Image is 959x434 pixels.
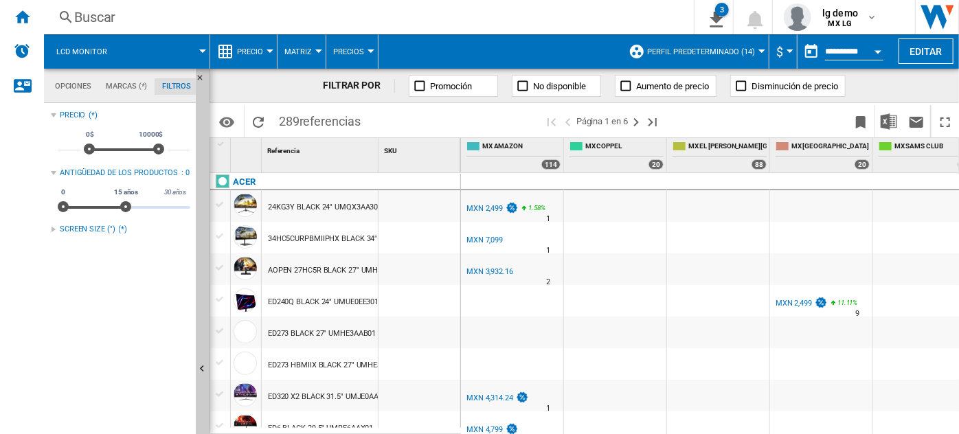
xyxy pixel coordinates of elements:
[776,34,790,69] button: $
[847,105,875,137] button: Marcar este reporte
[828,19,853,28] b: MX LG
[527,202,535,218] i: %
[648,159,664,170] div: 20 offers sold by MX COPPEL
[333,34,371,69] button: Precios
[59,187,67,198] span: 0
[855,307,859,321] div: Tiempo de entrega : 9 días
[264,138,378,159] div: Referencia Sort None
[533,81,586,91] span: No disponible
[670,138,769,172] div: MX EL [PERSON_NAME][GEOGRAPHIC_DATA][PERSON_NAME] 88 offers sold by MX EL PALACIO DE HIERRO
[798,38,825,65] button: md-calendar
[774,297,828,310] div: MXN 2,499
[899,38,954,64] button: Editar
[245,105,272,137] button: Recargar
[272,105,368,134] span: 289
[268,350,405,381] div: ED273 HBMIIX BLACK 27" UMHE3AAH03
[213,109,240,134] button: Opciones
[60,110,85,121] div: Precio
[773,138,872,172] div: MX [GEOGRAPHIC_DATA] 20 offers sold by MX LIVERPOOL
[881,113,897,130] img: excel-24x24.png
[464,233,503,247] div: MXN 7,099
[466,425,503,434] div: MXN 4,799
[466,236,503,244] div: MXN 7,099
[837,299,853,306] span: 11.11
[196,69,212,93] button: Ocultar
[464,265,513,279] div: MXN 3,932.16
[264,138,378,159] div: Sort None
[636,81,709,91] span: Aumento de precio
[512,75,601,97] button: No disponible
[822,6,858,20] span: lg demo
[543,105,560,137] button: Primera página
[784,3,811,31] img: profile.jpg
[384,147,397,155] span: SKU
[615,75,717,97] button: Aumento de precio
[730,75,846,97] button: Disminución de precio
[932,105,959,137] button: Maximizar
[137,129,165,140] span: 10000$
[381,138,460,159] div: SKU Sort None
[14,43,30,59] img: alerts-logo.svg
[576,105,628,137] span: Página 1 en 6
[814,297,828,308] img: promotionV3.png
[60,168,178,179] div: Antigüedad de los productos
[875,105,903,137] button: Descargar en Excel
[237,47,263,56] span: Precio
[688,141,767,153] span: MX EL [PERSON_NAME][GEOGRAPHIC_DATA][PERSON_NAME]
[234,138,261,159] div: Sort None
[560,105,576,137] button: >Página anterior
[56,47,107,56] span: Lcd monitor
[752,81,838,91] span: Disminución de precio
[284,34,319,69] button: Matriz
[47,78,99,95] md-tab-item: Opciones
[181,168,190,179] div: : 0 - 15 a.
[284,47,312,56] span: Matriz
[267,147,300,155] span: Referencia
[647,47,755,56] span: Perfil predeterminado (14)
[268,223,429,255] div: 34HC5CURPBMIIPHX BLACK 34" UMCW5AAP02
[333,47,364,56] span: Precios
[528,204,541,212] span: 1.58
[776,299,812,308] div: MXN 2,499
[217,34,270,69] div: Precio
[585,141,664,153] span: MX COPPEL
[546,402,550,415] div: Tiempo de entrega : 1 día
[647,34,762,69] button: Perfil predeterminado (14)
[776,45,783,59] span: $
[268,286,379,318] div: ED240Q BLACK 24" UMUE0EE301
[381,138,460,159] div: Sort None
[268,255,411,286] div: AOPEN 27HC5R BLACK 27" UMHW5AAZ01
[99,78,155,95] md-tab-item: Marcas (*)
[162,187,188,198] span: 30 años
[409,75,498,97] button: Promoción
[56,34,121,69] button: Lcd monitor
[300,114,361,128] span: referencias
[866,37,890,62] button: Open calendar
[541,159,561,170] div: 114 offers sold by MX AMAZON
[466,267,513,276] div: MXN 3,932.16
[112,187,140,198] span: 15 años
[505,202,519,214] img: promotionV3.png
[482,141,561,153] span: MX AMAZON
[74,8,658,27] div: Buscar
[769,34,798,69] md-menu: Currency
[515,391,529,403] img: promotionV3.png
[268,318,376,350] div: ED273 BLACK 27" UMHE3AAB01
[464,391,529,405] div: MXN 4,314.24
[323,79,395,93] div: FILTRAR POR
[546,275,550,289] div: Tiempo de entrega : 2 días
[546,212,550,226] div: Tiempo de entrega : 1 día
[60,224,115,235] div: SCREEN SIZE (")
[237,34,270,69] button: Precio
[464,202,519,216] div: MXN 2,499
[855,159,870,170] div: 20 offers sold by MX LIVERPOOL
[791,141,870,153] span: MX [GEOGRAPHIC_DATA]
[546,244,550,258] div: Tiempo de entrega : 1 día
[466,393,513,402] div: MXN 4,314.24
[155,78,199,95] md-tab-item: Filtros
[268,192,382,223] div: 24KG3Y BLACK 24" UMQX3AA304
[644,105,661,137] button: Última página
